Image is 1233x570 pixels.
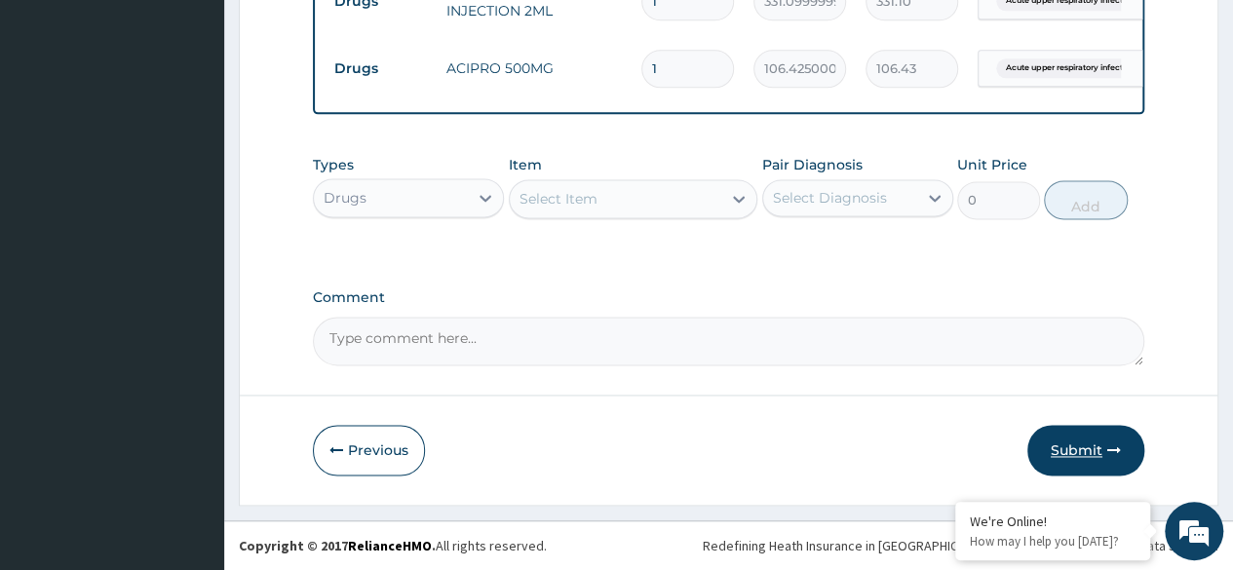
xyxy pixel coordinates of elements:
label: Item [509,155,542,174]
label: Unit Price [957,155,1027,174]
label: Comment [313,289,1144,306]
div: Minimize live chat window [320,10,366,57]
img: d_794563401_company_1708531726252_794563401 [36,97,79,146]
p: How may I help you today? [970,533,1136,550]
strong: Copyright © 2017 . [239,537,436,554]
a: RelianceHMO [348,537,432,554]
button: Previous [313,425,425,475]
td: ACIPRO 500MG [437,49,632,88]
div: Chat with us now [101,109,328,134]
button: Submit [1027,425,1144,475]
span: Acute upper respiratory infect... [996,58,1137,78]
div: Drugs [324,188,366,208]
span: We're online! [113,165,269,361]
div: Select Item [520,189,597,209]
label: Pair Diagnosis [762,155,863,174]
footer: All rights reserved. [224,520,1233,570]
label: Types [313,157,354,173]
textarea: Type your message and hit 'Enter' [10,370,371,438]
div: We're Online! [970,513,1136,530]
td: Drugs [325,51,437,87]
button: Add [1044,180,1127,219]
div: Redefining Heath Insurance in [GEOGRAPHIC_DATA] using Telemedicine and Data Science! [703,536,1218,555]
div: Select Diagnosis [773,188,887,208]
